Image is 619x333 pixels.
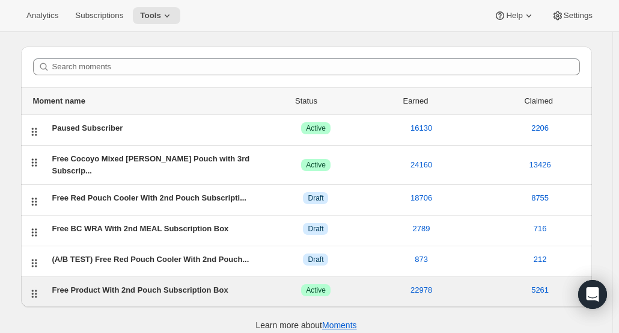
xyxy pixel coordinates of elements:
span: Help [506,11,522,20]
div: Free Cocoyo Mixed Berry Pouch with 3rd Subscription Box [52,153,263,177]
button: 5261 [524,281,556,300]
div: Status [252,95,361,107]
button: 18706 [403,188,439,208]
span: 13426 [529,159,551,171]
button: Help [487,7,541,24]
input: Search moments [52,58,580,75]
div: Paused Subscriber [52,122,263,134]
span: Draft [308,193,323,203]
button: 13426 [522,155,558,175]
span: 22978 [410,284,432,296]
span: 873 [415,254,428,266]
span: 8755 [531,192,549,204]
span: Active [306,123,326,133]
button: Subscriptions [68,7,130,24]
span: 2206 [531,122,549,134]
button: 2206 [524,119,556,138]
span: 18706 [410,192,432,204]
button: 212 [526,250,554,269]
div: Earned [361,95,471,107]
button: Analytics [19,7,66,24]
span: Subscriptions [75,11,123,20]
button: 8755 [524,188,556,208]
span: 716 [534,223,547,235]
button: 716 [526,219,554,238]
span: 16130 [410,122,432,134]
button: 16130 [403,119,439,138]
div: Free Red Pouch Cooler With 2nd Pouch Subscription Box [52,192,263,204]
button: 24160 [403,155,439,175]
span: 5261 [531,284,549,296]
div: Free Product With 2nd Pouch Subscription Box [52,284,263,296]
span: Analytics [26,11,58,20]
span: 2789 [413,223,430,235]
span: Draft [308,255,323,264]
span: 24160 [410,159,432,171]
span: 212 [534,254,547,266]
span: Draft [308,224,323,234]
button: Tools [133,7,180,24]
span: Active [306,160,326,170]
div: Open Intercom Messenger [578,280,607,309]
span: Settings [564,11,593,20]
div: Moment name [33,95,252,107]
div: (A/B TEST) Free Red Pouch Cooler With 2nd Pouch Subscription Box [52,254,263,266]
span: Active [306,285,326,295]
button: Settings [544,7,600,24]
span: Tools [140,11,161,20]
div: Free BC WRA With 2nd MEAL Subscription Box [52,223,263,235]
button: 2789 [406,219,438,238]
a: Moments [322,320,357,330]
button: 873 [407,250,435,269]
div: Claimed [471,95,608,107]
button: 22978 [403,281,439,300]
p: Learn more about [255,319,356,331]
